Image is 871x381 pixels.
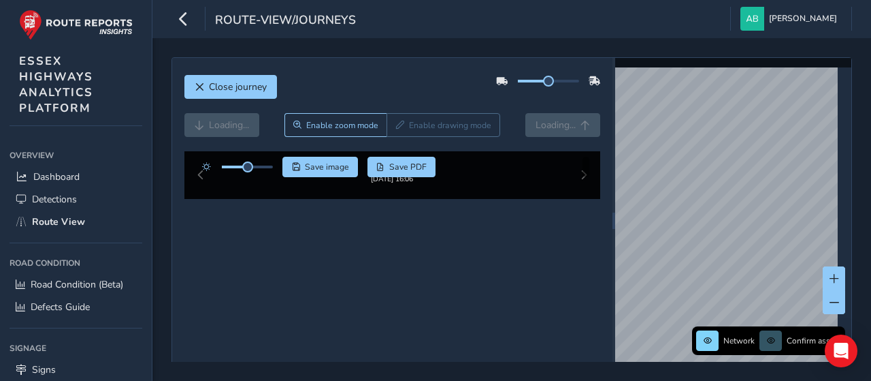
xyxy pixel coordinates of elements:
[282,157,358,177] button: Save
[10,211,142,233] a: Route View
[19,10,133,40] img: rr logo
[367,157,436,177] button: PDF
[10,145,142,166] div: Overview
[19,53,93,116] span: ESSEX HIGHWAYS ANALYTICS PLATFORM
[740,7,764,31] img: diamond-layout
[10,188,142,211] a: Detections
[305,162,349,172] span: Save image
[10,338,142,359] div: Signage
[10,273,142,296] a: Road Condition (Beta)
[10,296,142,318] a: Defects Guide
[371,174,413,184] div: [DATE] 16:06
[31,278,123,291] span: Road Condition (Beta)
[215,12,356,31] span: route-view/journeys
[31,301,90,314] span: Defects Guide
[33,170,80,183] span: Dashboard
[184,75,277,99] button: Close journey
[787,335,841,346] span: Confirm assets
[10,359,142,381] a: Signs
[10,166,142,188] a: Dashboard
[32,363,56,376] span: Signs
[740,7,842,31] button: [PERSON_NAME]
[389,162,427,172] span: Save PDF
[32,193,77,206] span: Detections
[769,7,837,31] span: [PERSON_NAME]
[284,113,387,137] button: Zoom
[209,80,267,93] span: Close journey
[306,120,378,131] span: Enable zoom mode
[723,335,755,346] span: Network
[825,335,857,367] div: Open Intercom Messenger
[32,215,85,228] span: Route View
[10,253,142,273] div: Road Condition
